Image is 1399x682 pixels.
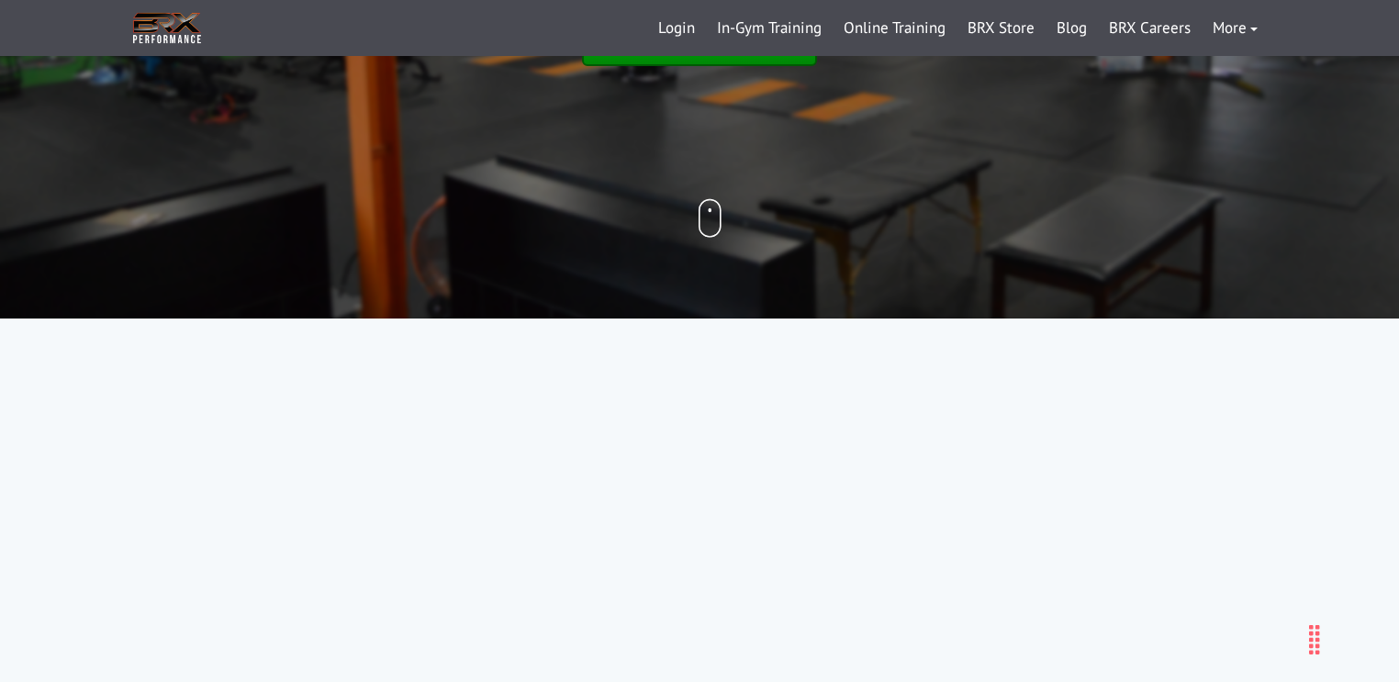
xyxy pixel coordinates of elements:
[1139,484,1399,682] iframe: Chat Widget
[706,6,833,50] a: In-Gym Training
[647,6,706,50] a: Login
[1098,6,1202,50] a: BRX Careers
[833,6,957,50] a: Online Training
[1046,6,1098,50] a: Blog
[1202,6,1269,50] a: More
[1300,612,1329,667] div: Drag
[957,6,1046,50] a: BRX Store
[130,9,204,47] img: BRX Transparent Logo-2
[647,6,1269,50] div: Navigation Menu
